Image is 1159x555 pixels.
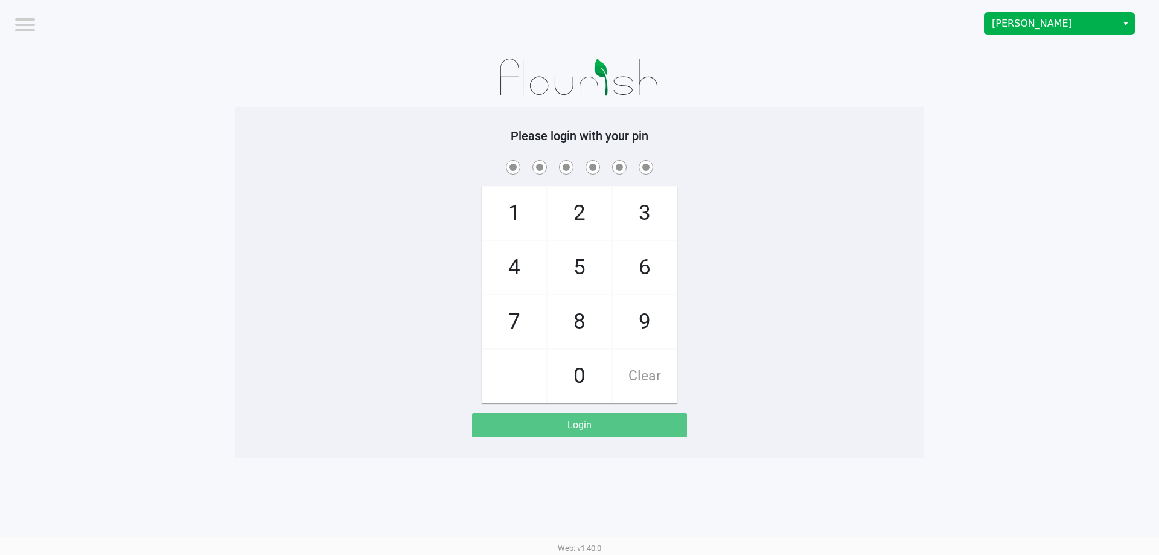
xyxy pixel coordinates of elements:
[482,187,546,240] span: 1
[558,544,601,553] span: Web: v1.40.0
[482,241,546,294] span: 4
[613,350,677,403] span: Clear
[613,295,677,348] span: 9
[613,241,677,294] span: 6
[548,295,611,348] span: 8
[548,187,611,240] span: 2
[548,241,611,294] span: 5
[1117,13,1134,34] button: Select
[992,16,1110,31] span: [PERSON_NAME]
[244,129,915,143] h5: Please login with your pin
[613,187,677,240] span: 3
[548,350,611,403] span: 0
[482,295,546,348] span: 7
